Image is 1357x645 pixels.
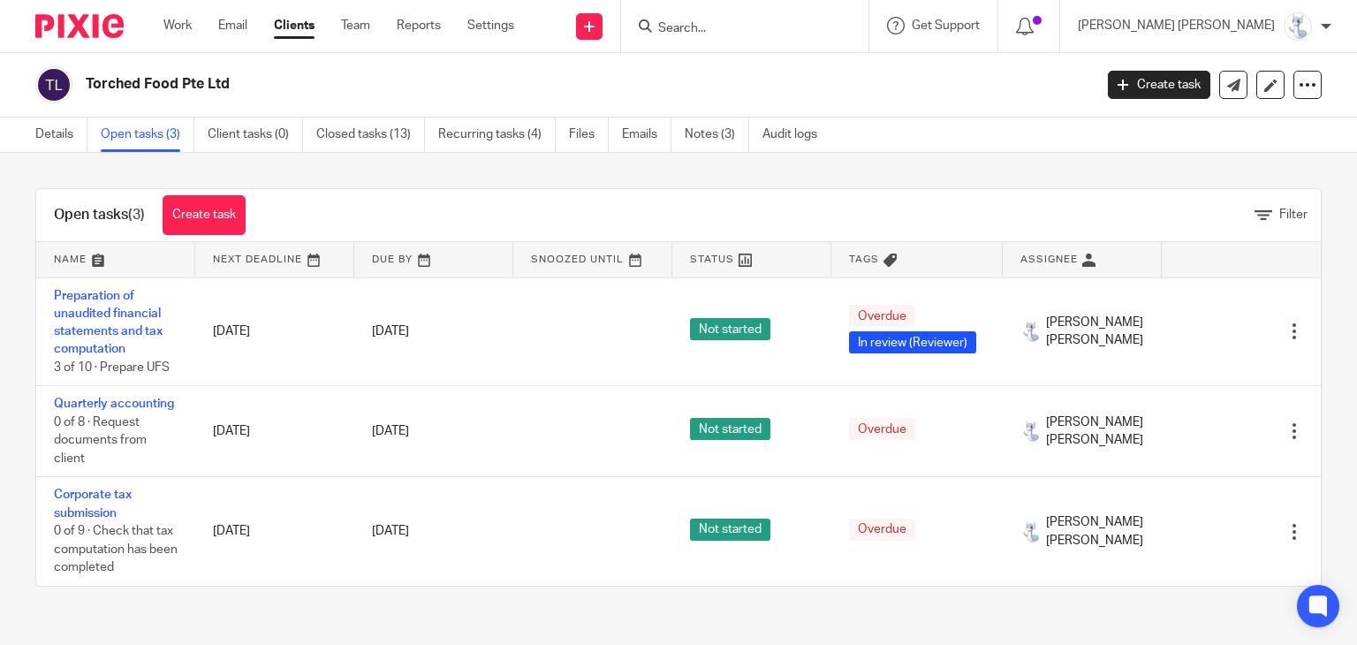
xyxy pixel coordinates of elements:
a: Work [163,17,192,34]
img: images.jfif [1020,521,1042,543]
a: Preparation of unaudited financial statements and tax computation [54,290,163,356]
span: Tags [849,254,879,264]
a: Create task [163,195,246,235]
h2: Torched Food Pte Ltd [86,75,883,94]
a: Email [218,17,247,34]
img: images.jfif [1284,12,1312,41]
span: [DATE] [372,425,409,437]
a: Audit logs [762,118,830,152]
a: Corporate tax submission [54,489,132,519]
span: Not started [690,519,770,541]
a: Quarterly accounting [54,398,174,410]
span: Get Support [912,19,980,32]
a: Create task [1108,71,1210,99]
span: [DATE] [372,325,409,338]
a: Files [569,118,609,152]
span: Filter [1279,209,1308,221]
a: Clients [274,17,315,34]
img: svg%3E [35,66,72,103]
span: 0 of 8 · Request documents from client [54,416,147,465]
img: Pixie [35,14,124,38]
input: Search [656,21,815,37]
span: (3) [128,208,145,222]
span: [PERSON_NAME] [PERSON_NAME] [1046,314,1144,350]
a: Settings [467,17,514,34]
span: Overdue [849,418,915,440]
img: images.jfif [1020,321,1042,342]
span: 0 of 9 · Check that tax computation has been completed [54,525,178,573]
span: Overdue [849,519,915,541]
p: [PERSON_NAME] [PERSON_NAME] [1078,17,1275,34]
td: [DATE] [195,277,354,386]
span: [PERSON_NAME] [PERSON_NAME] [1046,414,1144,450]
h1: Open tasks [54,206,145,224]
a: Team [341,17,370,34]
a: Closed tasks (13) [316,118,425,152]
td: [DATE] [195,386,354,477]
span: In review (Reviewer) [849,331,976,353]
span: Status [690,254,734,264]
span: Not started [690,418,770,440]
span: [PERSON_NAME] [PERSON_NAME] [1046,513,1144,550]
a: Notes (3) [685,118,749,152]
a: Reports [397,17,441,34]
a: Details [35,118,87,152]
img: images.jfif [1020,421,1042,442]
span: Not started [690,318,770,340]
span: [DATE] [372,525,409,537]
td: [DATE] [195,477,354,586]
span: 3 of 10 · Prepare UFS [54,361,170,374]
a: Recurring tasks (4) [438,118,556,152]
span: Snoozed Until [531,254,624,264]
span: Overdue [849,305,915,327]
a: Emails [622,118,671,152]
a: Client tasks (0) [208,118,303,152]
a: Open tasks (3) [101,118,194,152]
